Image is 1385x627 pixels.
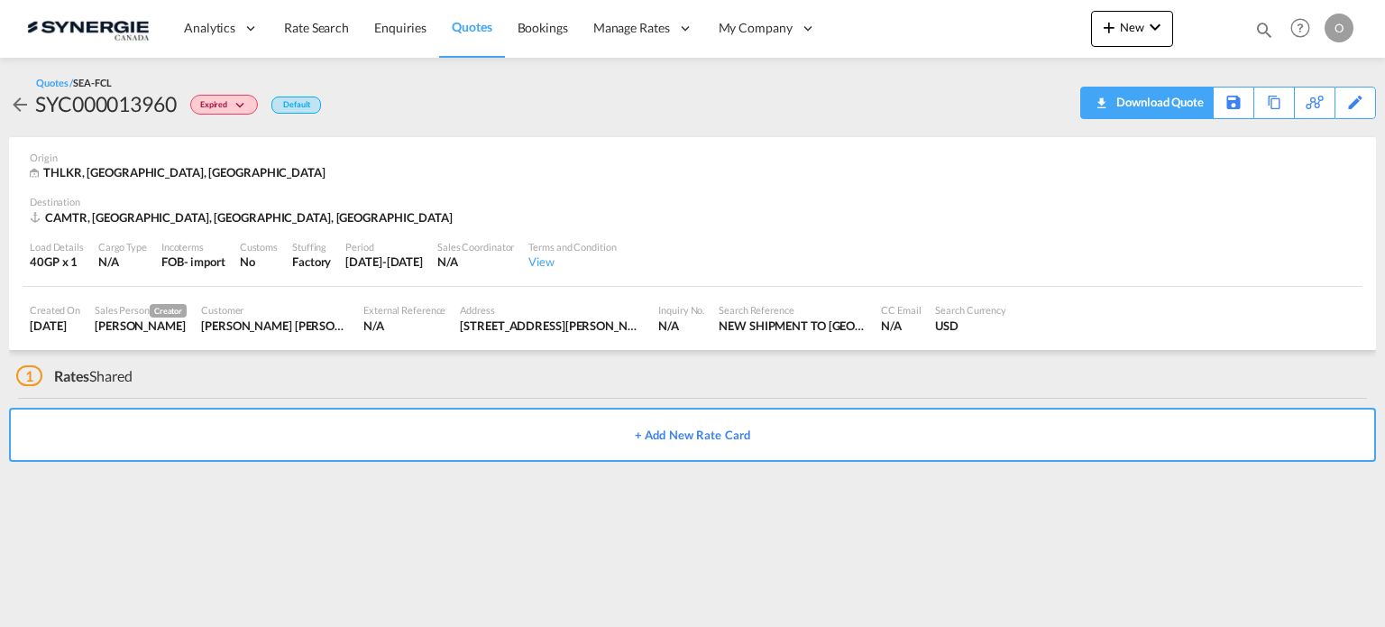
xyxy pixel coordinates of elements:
[177,89,262,118] div: Change Status Here
[240,254,278,270] div: No
[292,240,331,254] div: Stuffing
[30,151,1355,164] div: Origin
[54,367,90,384] span: Rates
[184,19,235,37] span: Analytics
[284,20,349,35] span: Rate Search
[437,240,514,254] div: Sales Coordinator
[1325,14,1353,42] div: O
[1285,13,1325,45] div: Help
[1144,16,1166,38] md-icon: icon-chevron-down
[528,254,616,270] div: View
[73,77,111,88] span: SEA-FCL
[30,195,1355,208] div: Destination
[452,19,491,34] span: Quotes
[16,365,42,386] span: 1
[935,318,1006,334] div: USD
[30,164,330,181] div: THLKR, Lat Krabang, Asia Pacific
[9,408,1376,462] button: + Add New Rate Card
[9,94,31,115] md-icon: icon-arrow-left
[1090,90,1112,104] md-icon: icon-download
[190,95,258,115] div: Change Status Here
[201,303,349,317] div: Customer
[200,99,232,116] span: Expired
[1214,88,1253,118] div: Save As Template
[292,254,331,270] div: Factory Stuffing
[363,303,445,317] div: External Reference
[437,254,514,270] div: N/A
[345,254,423,270] div: 14 Aug 2025
[935,303,1006,317] div: Search Currency
[518,20,568,35] span: Bookings
[35,89,177,118] div: SYC000013960
[1090,88,1204,116] div: Download Quote
[95,303,187,318] div: Sales Person
[363,318,445,334] div: N/A
[43,165,326,180] span: THLKR, [GEOGRAPHIC_DATA], [GEOGRAPHIC_DATA]
[1285,13,1316,43] span: Help
[460,303,644,317] div: Address
[658,303,704,317] div: Inquiry No.
[240,240,278,254] div: Customs
[16,366,133,386] div: Shared
[345,240,423,254] div: Period
[30,318,80,334] div: 11 Aug 2025
[658,318,704,334] div: N/A
[161,254,184,270] div: FOB
[36,76,112,89] div: Quotes /SEA-FCL
[9,89,35,118] div: icon-arrow-left
[1254,20,1274,40] md-icon: icon-magnify
[161,240,225,254] div: Incoterms
[881,318,921,334] div: N/A
[98,240,147,254] div: Cargo Type
[98,254,147,270] div: N/A
[150,304,187,318] span: Creator
[1112,88,1204,116] div: Download Quote
[1090,88,1204,116] div: Quote PDF is not available at this time
[1098,20,1166,34] span: New
[232,101,253,111] md-icon: icon-chevron-down
[30,240,84,254] div: Load Details
[30,254,84,270] div: 40GP x 1
[881,303,921,317] div: CC Email
[460,318,644,334] div: 1600 Montée Masson Laval QC H7E 4P2 Canada
[184,254,225,270] div: - import
[719,19,793,37] span: My Company
[719,318,867,334] div: NEW SHIPMENT TO CANADA // S.ASIATIC AGRO // C.METRO // AUGUST 2025 // 15559963
[30,209,457,226] div: CAMTR, Montreal, QC, Americas
[374,20,427,35] span: Enquiries
[1254,20,1274,47] div: icon-magnify
[201,318,349,334] div: VIVIANA BERNAL ROSSI
[593,19,670,37] span: Manage Rates
[95,318,187,334] div: Karen Mercier
[719,303,867,317] div: Search Reference
[1098,16,1120,38] md-icon: icon-plus 400-fg
[30,303,80,317] div: Created On
[271,97,321,114] div: Default
[27,8,149,49] img: 1f56c880d42311ef80fc7dca854c8e59.png
[1091,11,1173,47] button: icon-plus 400-fgNewicon-chevron-down
[528,240,616,254] div: Terms and Condition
